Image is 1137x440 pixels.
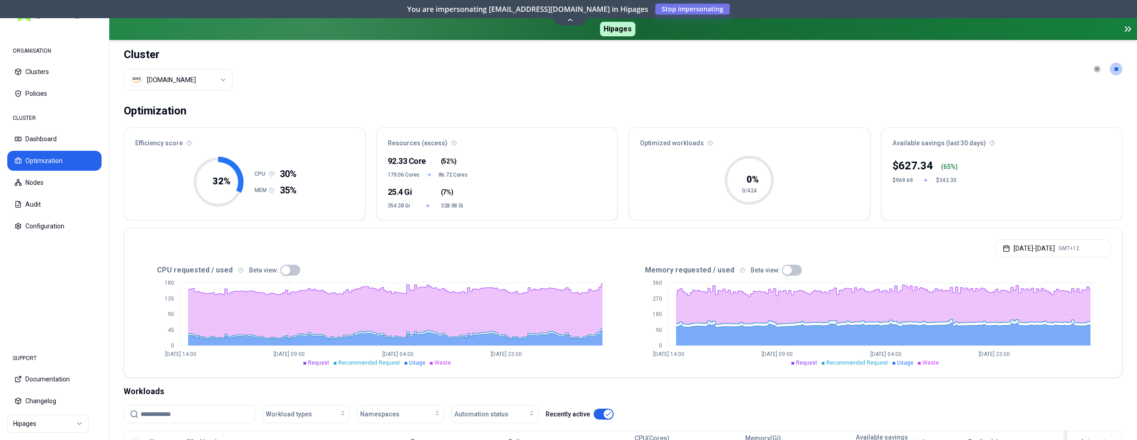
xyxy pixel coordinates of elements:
[742,188,757,194] tspan: 0/424
[360,410,400,419] span: Namespaces
[936,177,958,184] div: $342.35
[653,311,662,317] tspan: 180
[168,311,174,317] tspan: 90
[357,405,444,423] button: Namespaces
[124,47,233,62] h1: Cluster
[7,42,102,60] div: ORGANISATION
[443,188,451,197] span: 7%
[1059,245,1079,252] span: GMT+12
[308,360,329,366] span: Request
[280,184,297,197] span: 35%
[147,75,196,84] div: luke.kubernetes.hipagesgroup.com.au
[7,216,102,236] button: Configuration
[441,157,457,166] span: ( )
[7,173,102,193] button: Nodes
[254,170,269,178] h1: CPU
[441,188,453,197] span: ( )
[409,360,425,366] span: Usage
[922,360,939,366] span: Waste
[132,75,141,84] img: aws
[441,202,468,209] span: 328.98 Gi
[897,360,913,366] span: Usage
[124,102,186,120] div: Optimization
[995,239,1111,257] button: [DATE]-[DATE]GMT+12
[761,351,793,357] tspan: [DATE] 09:00
[7,349,102,367] div: SUPPORT
[653,351,684,357] tspan: [DATE] 14:00
[7,369,102,389] button: Documentation
[338,360,400,366] span: Recommended Request
[751,267,780,273] label: Beta view:
[898,158,933,173] p: 627.34
[377,128,618,153] div: Resources (excess)
[7,62,102,82] button: Clusters
[659,342,662,349] tspan: 0
[979,351,1010,357] tspan: [DATE] 23:00
[454,410,508,419] span: Automation status
[451,405,538,423] button: Automation status
[600,22,635,36] span: Hipages
[171,342,174,349] tspan: 0
[273,351,305,357] tspan: [DATE] 09:00
[382,351,414,357] tspan: [DATE] 04:00
[943,162,951,171] p: 65
[165,280,174,286] tspan: 180
[165,351,196,357] tspan: [DATE] 14:00
[249,267,278,273] label: Beta view:
[629,128,870,153] div: Optimized workloads
[7,194,102,214] button: Audit
[826,360,888,366] span: Recommended Request
[124,128,365,153] div: Efficiency score
[623,265,1111,276] div: Memory requested / used
[941,162,958,171] div: ( %)
[263,405,350,423] button: Workload types
[653,296,662,302] tspan: 270
[388,171,420,178] span: 179.06 Cores
[124,385,1122,398] div: Workloads
[388,202,415,209] span: 354.38 Gi
[870,351,902,357] tspan: [DATE] 04:00
[7,129,102,149] button: Dashboard
[546,411,590,417] label: Recently active
[747,174,759,185] tspan: 0 %
[7,151,102,171] button: Optimization
[280,168,297,180] span: 30%
[7,391,102,411] button: Changelog
[135,265,623,276] div: CPU requested / used
[893,177,914,184] div: $969.69
[656,327,662,333] tspan: 90
[893,158,933,173] div: $
[7,109,102,127] div: CLUSTER
[7,84,102,104] button: Policies
[388,186,415,198] div: 25.4 Gi
[168,327,174,333] tspan: 45
[443,157,454,166] span: 52%
[212,176,230,187] tspan: 32 %
[491,351,522,357] tspan: [DATE] 23:00
[653,280,662,286] tspan: 360
[124,69,233,91] button: Select a value
[266,410,312,419] span: Workload types
[388,155,415,168] div: 92.33 Core
[882,128,1122,153] div: Available savings (last 30 days)
[254,187,269,194] h1: MEM
[165,296,174,302] tspan: 135
[796,360,817,366] span: Request
[434,360,451,366] span: Waste
[439,171,468,178] span: 86.72 Cores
